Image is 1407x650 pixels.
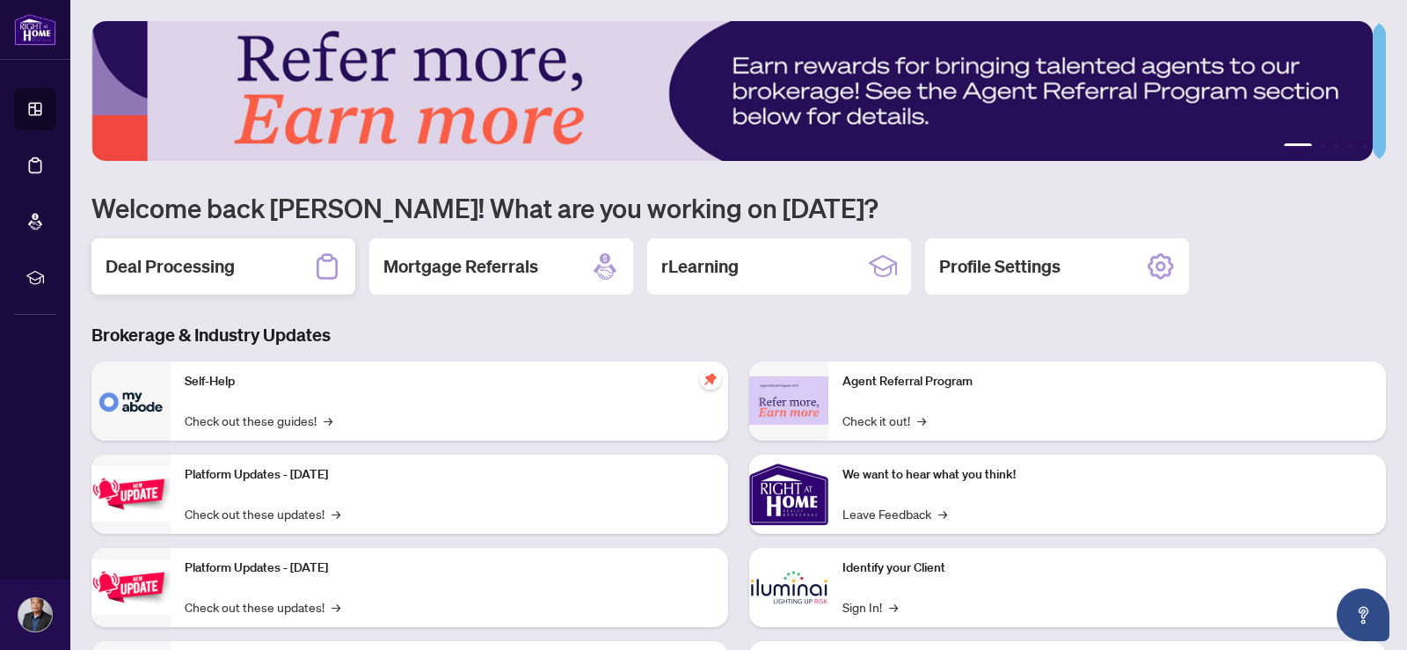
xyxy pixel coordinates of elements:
span: → [324,411,332,430]
span: → [889,597,898,617]
p: Self-Help [185,372,714,391]
a: Check out these updates!→ [185,597,340,617]
span: → [332,504,340,523]
img: Platform Updates - July 8, 2025 [91,559,171,615]
img: Identify your Client [749,548,828,627]
p: We want to hear what you think! [842,465,1372,485]
button: Open asap [1337,588,1389,641]
span: → [917,411,926,430]
a: Sign In!→ [842,597,898,617]
img: Platform Updates - July 21, 2025 [91,466,171,522]
a: Check it out!→ [842,411,926,430]
p: Agent Referral Program [842,372,1372,391]
h1: Welcome back [PERSON_NAME]! What are you working on [DATE]? [91,191,1386,224]
p: Identify your Client [842,559,1372,578]
h2: Profile Settings [939,254,1061,279]
p: Platform Updates - [DATE] [185,465,714,485]
button: 1 [1284,143,1312,150]
span: → [938,504,947,523]
a: Leave Feedback→ [842,504,947,523]
img: Agent Referral Program [749,376,828,425]
span: → [332,597,340,617]
button: 5 [1361,143,1368,150]
img: Slide 0 [91,21,1373,161]
img: Profile Icon [18,598,52,632]
p: Platform Updates - [DATE] [185,559,714,578]
img: We want to hear what you think! [749,455,828,534]
img: Self-Help [91,362,171,441]
button: 4 [1347,143,1354,150]
span: pushpin [700,369,721,390]
a: Check out these updates!→ [185,504,340,523]
h3: Brokerage & Industry Updates [91,323,1386,347]
h2: Mortgage Referrals [383,254,538,279]
a: Check out these guides!→ [185,411,332,430]
h2: Deal Processing [106,254,235,279]
h2: rLearning [661,254,739,279]
img: logo [14,13,56,46]
button: 3 [1333,143,1340,150]
button: 2 [1319,143,1326,150]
